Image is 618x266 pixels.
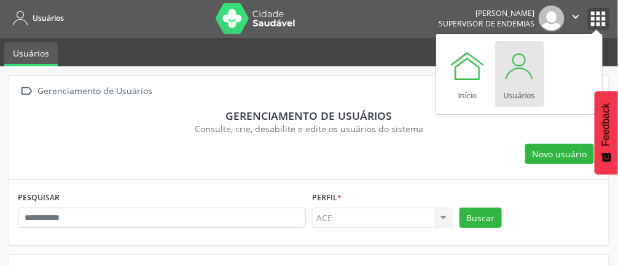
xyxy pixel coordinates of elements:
[4,42,58,66] a: Usuários
[460,208,502,229] button: Buscar
[18,189,60,208] label: PESQUISAR
[26,122,592,135] div: Consulte, crie, desabilite e edite os usuários do sistema
[588,8,609,29] button: apps
[26,109,592,122] div: Gerenciamento de usuários
[601,103,612,146] span: Feedback
[595,91,618,174] button: Feedback - Mostrar pesquisa
[495,41,544,107] a: Usuários
[18,82,36,100] i: 
[565,6,588,31] button: 
[312,189,342,208] label: Perfil
[439,8,534,18] div: [PERSON_NAME]
[33,13,64,23] span: Usuários
[569,10,583,23] i: 
[443,41,492,107] a: Início
[439,18,534,29] span: Supervisor de Endemias
[525,144,594,165] button: Novo usuário
[539,6,565,31] img: img
[18,82,155,100] a:  Gerenciamento de Usuários
[533,147,587,160] span: Novo usuário
[9,8,64,28] a: Usuários
[36,82,155,100] div: Gerenciamento de Usuários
